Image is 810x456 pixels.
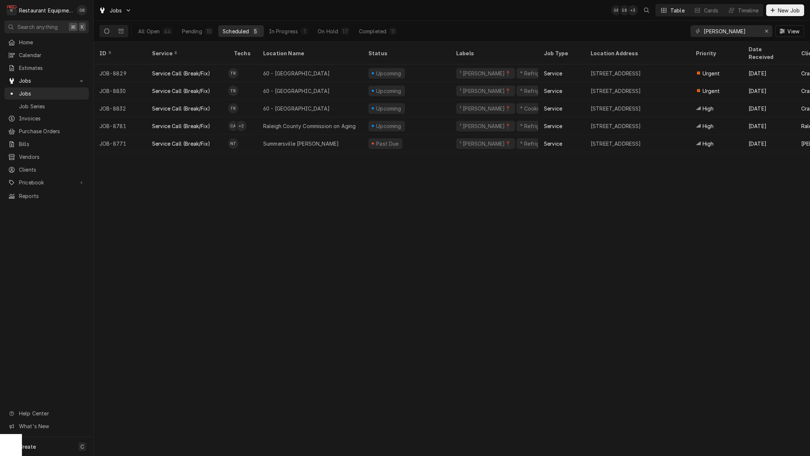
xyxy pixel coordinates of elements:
a: Purchase Orders [4,125,89,137]
div: TR [228,68,238,78]
div: JOB-8829 [94,64,146,82]
span: ⌘ [71,23,76,31]
div: Service [544,105,562,112]
div: Service Call (Break/Fix) [152,122,210,130]
div: 17 [342,27,348,35]
span: Create [19,444,36,450]
div: 60 - [GEOGRAPHIC_DATA] [263,70,330,77]
div: GB [611,5,621,15]
span: Jobs [19,77,74,85]
a: Go to Help Center [4,407,89,419]
div: Pending [182,27,202,35]
div: JOB-8832 [94,100,146,117]
div: Upcoming [375,122,402,130]
div: TR [228,103,238,113]
span: High [703,105,714,112]
div: Service Call (Break/Fix) [152,140,210,147]
span: High [703,122,714,130]
button: Erase input [761,25,772,37]
div: R [7,5,17,15]
span: Reports [19,192,85,200]
button: Search anything⌘K [4,20,89,33]
div: [DATE] [743,100,795,117]
span: High [703,140,714,147]
span: Urgent [703,70,720,77]
div: Service Call (Break/Fix) [152,87,210,95]
a: Go to Jobs [4,75,89,87]
div: ⁴ Refrigeration ❄️ [519,140,566,147]
a: Go to Jobs [96,4,135,16]
div: ¹ [PERSON_NAME]📍 [459,87,512,95]
a: Invoices [4,112,89,124]
div: Status [368,49,443,57]
div: EB [620,5,630,15]
div: Service Call (Break/Fix) [152,70,210,77]
div: Labels [456,49,532,57]
div: Completed [359,27,386,35]
span: Invoices [19,115,85,122]
span: Clients [19,166,85,173]
div: Timeline [738,7,758,14]
div: Thomas Ross's Avatar [228,103,238,113]
span: View [786,27,801,35]
a: Go to Pricebook [4,176,89,188]
div: TR [228,86,238,96]
span: Bills [19,140,85,148]
div: 60 - [GEOGRAPHIC_DATA] [263,105,330,112]
div: Raleigh County Commission on Aging [263,122,356,130]
span: Pricebook [19,179,74,186]
a: Calendar [4,49,89,61]
div: + 3 [628,5,638,15]
div: [STREET_ADDRESS] [591,70,641,77]
div: Cards [704,7,719,14]
div: ¹ [PERSON_NAME]📍 [459,105,512,112]
div: NT [228,138,238,149]
div: On Hold [318,27,338,35]
div: Priority [696,49,735,57]
div: Gary Beaver's Avatar [77,5,87,15]
div: CA [228,121,238,131]
div: [STREET_ADDRESS] [591,122,641,130]
span: Purchase Orders [19,127,85,135]
span: Job Series [19,102,85,110]
div: + 2 [236,121,246,131]
span: Urgent [703,87,720,95]
div: Restaurant Equipment Diagnostics's Avatar [7,5,17,15]
div: [STREET_ADDRESS] [591,105,641,112]
div: 1 [302,27,307,35]
span: Calendar [19,51,85,59]
div: Scheduled [223,27,249,35]
div: ⁴ Refrigeration ❄️ [519,122,566,130]
div: [DATE] [743,117,795,135]
div: Past Due [375,140,400,147]
div: Summersville [PERSON_NAME] [263,140,339,147]
div: Nick Tussey's Avatar [228,138,238,149]
div: ID [99,49,139,57]
div: Service [544,140,562,147]
div: Emily Bird's Avatar [620,5,630,15]
div: 44 [164,27,171,35]
div: Chuck Almond's Avatar [228,121,238,131]
div: ⁴ Refrigeration ❄️ [519,70,566,77]
a: Job Series [4,100,89,112]
div: [STREET_ADDRESS] [591,140,641,147]
div: ⁴ Cooking 🔥 [519,105,553,112]
span: Help Center [19,410,84,417]
span: New Job [776,7,801,14]
span: Jobs [110,7,122,14]
div: Techs [234,49,251,57]
div: ¹ [PERSON_NAME]📍 [459,122,512,130]
button: Open search [641,4,652,16]
div: JOB-8830 [94,82,146,100]
div: Job Type [544,49,579,57]
div: Gary Beaver's Avatar [611,5,621,15]
div: [STREET_ADDRESS] [591,87,641,95]
div: Thomas Ross's Avatar [228,68,238,78]
a: Bills [4,138,89,150]
span: Estimates [19,64,85,72]
div: Service [544,122,562,130]
a: Estimates [4,62,89,74]
div: JOB-8781 [94,117,146,135]
input: Keyword search [704,25,758,37]
div: [DATE] [743,82,795,100]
